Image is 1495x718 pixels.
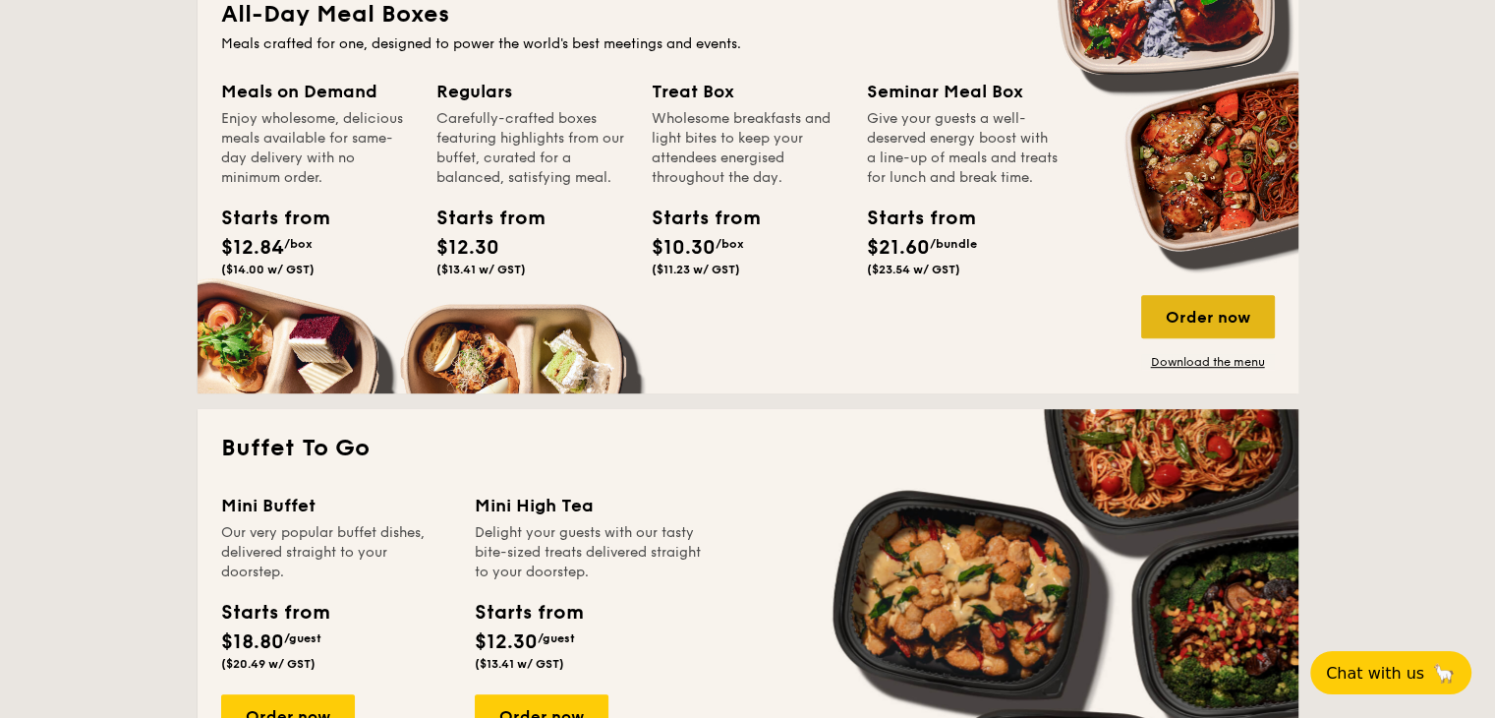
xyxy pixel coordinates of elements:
div: Treat Box [652,78,843,105]
span: /box [716,237,744,251]
span: /bundle [930,237,977,251]
button: Chat with us🦙 [1310,651,1471,694]
span: ($23.54 w/ GST) [867,263,960,276]
span: $10.30 [652,236,716,260]
span: 🦙 [1432,662,1456,685]
span: /guest [284,631,321,645]
h2: Buffet To Go [221,433,1275,464]
div: Our very popular buffet dishes, delivered straight to your doorstep. [221,523,451,582]
span: $21.60 [867,236,930,260]
div: Wholesome breakfasts and light bites to keep your attendees energised throughout the day. [652,109,843,188]
span: $12.30 [475,630,538,654]
div: Starts from [221,204,310,233]
span: ($11.23 w/ GST) [652,263,740,276]
span: Chat with us [1326,664,1424,683]
span: /guest [538,631,575,645]
span: ($13.41 w/ GST) [475,657,564,671]
a: Download the menu [1141,354,1275,370]
div: Starts from [475,598,582,628]
div: Regulars [436,78,628,105]
span: /box [284,237,313,251]
div: Carefully-crafted boxes featuring highlights from our buffet, curated for a balanced, satisfying ... [436,109,628,188]
div: Starts from [436,204,525,233]
span: ($13.41 w/ GST) [436,263,526,276]
div: Give your guests a well-deserved energy boost with a line-up of meals and treats for lunch and br... [867,109,1059,188]
span: ($14.00 w/ GST) [221,263,315,276]
div: Starts from [221,598,328,628]
div: Starts from [867,204,955,233]
div: Meals crafted for one, designed to power the world's best meetings and events. [221,34,1275,54]
div: Seminar Meal Box [867,78,1059,105]
span: $12.84 [221,236,284,260]
div: Starts from [652,204,740,233]
div: Enjoy wholesome, delicious meals available for same-day delivery with no minimum order. [221,109,413,188]
div: Order now [1141,295,1275,338]
div: Mini High Tea [475,492,705,519]
span: $12.30 [436,236,499,260]
span: $18.80 [221,630,284,654]
span: ($20.49 w/ GST) [221,657,316,671]
div: Delight your guests with our tasty bite-sized treats delivered straight to your doorstep. [475,523,705,582]
div: Mini Buffet [221,492,451,519]
div: Meals on Demand [221,78,413,105]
